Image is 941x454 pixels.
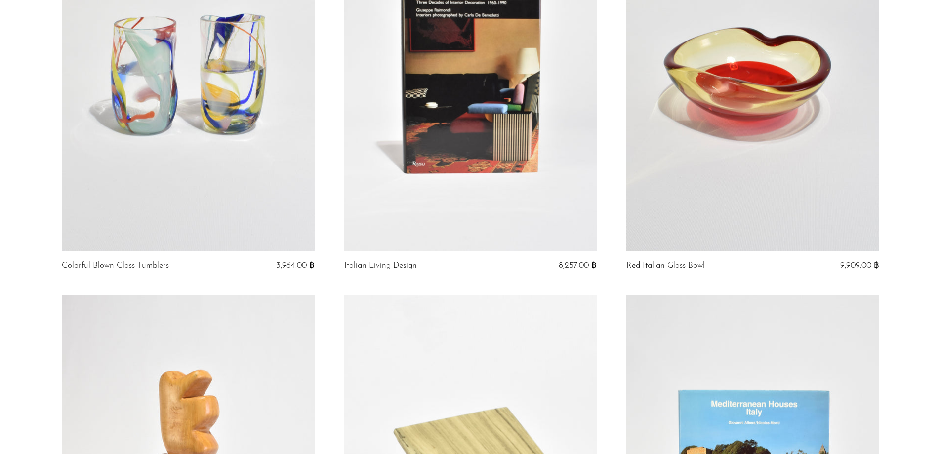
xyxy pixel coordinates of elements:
[840,261,879,270] span: 9,909.00 ฿
[276,261,315,270] span: 3,964.00 ฿
[62,261,169,270] a: Colorful Blown Glass Tumblers
[626,261,705,270] a: Red Italian Glass Bowl
[559,261,597,270] span: 8,257.00 ฿
[344,261,417,270] a: Italian Living Design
